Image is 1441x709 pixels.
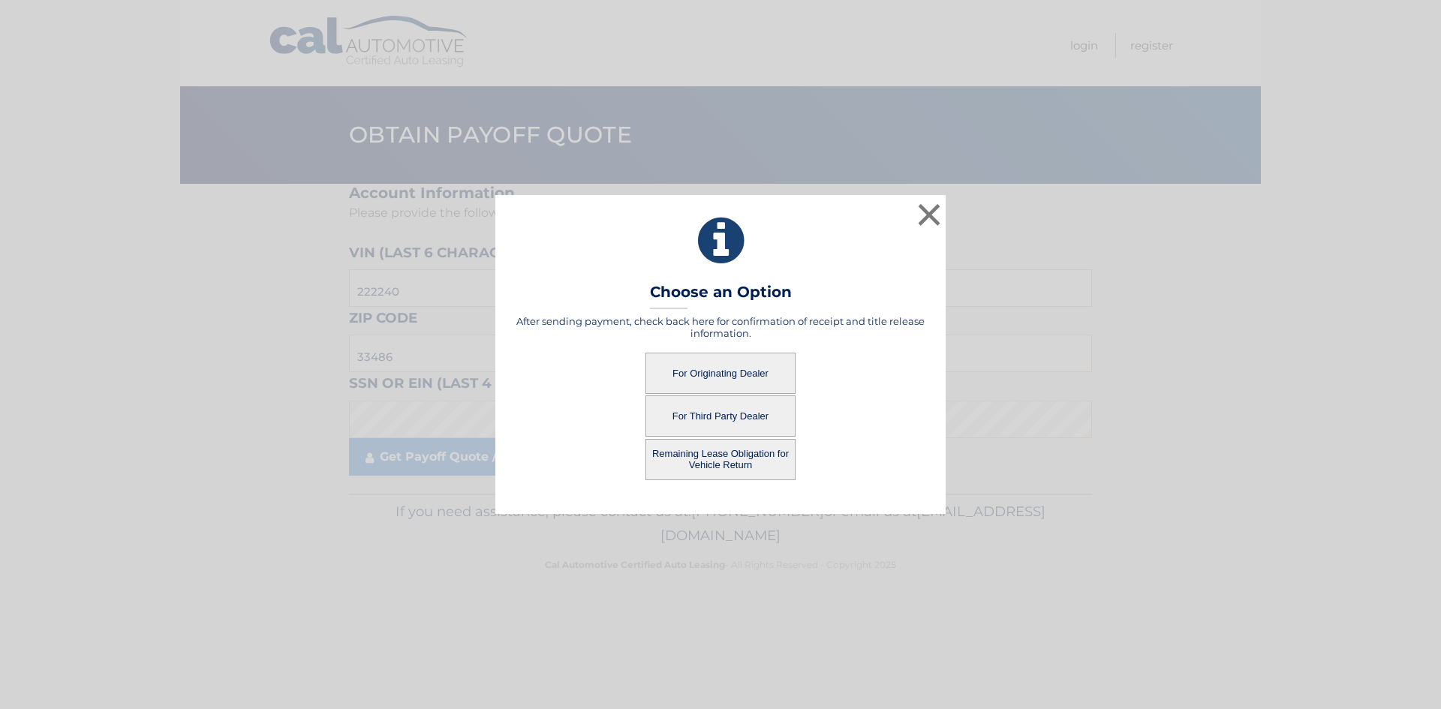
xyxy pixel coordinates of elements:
[645,439,796,480] button: Remaining Lease Obligation for Vehicle Return
[650,283,792,309] h3: Choose an Option
[914,200,944,230] button: ×
[645,395,796,437] button: For Third Party Dealer
[514,315,927,339] h5: After sending payment, check back here for confirmation of receipt and title release information.
[645,353,796,394] button: For Originating Dealer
